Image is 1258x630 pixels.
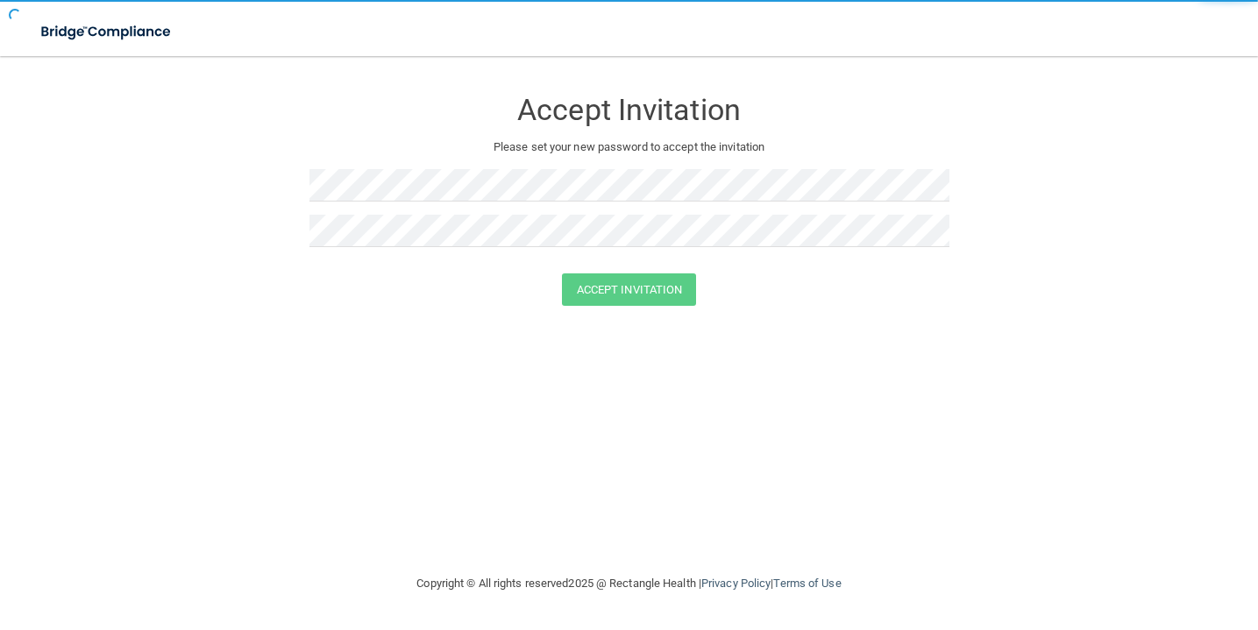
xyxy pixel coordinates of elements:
a: Terms of Use [773,577,841,590]
div: Copyright © All rights reserved 2025 @ Rectangle Health | | [309,556,949,612]
p: Please set your new password to accept the invitation [323,137,936,158]
img: bridge_compliance_login_screen.278c3ca4.svg [26,14,188,50]
button: Accept Invitation [562,273,697,306]
h3: Accept Invitation [309,94,949,126]
a: Privacy Policy [701,577,771,590]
